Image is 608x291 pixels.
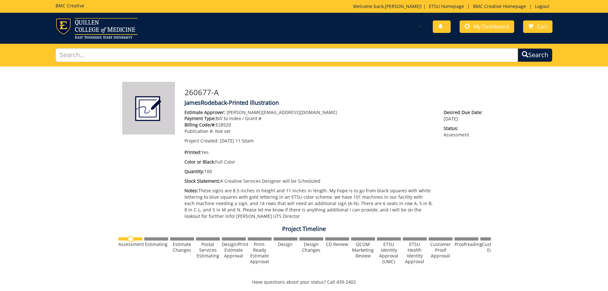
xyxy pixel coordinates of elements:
a: Cart [523,20,552,33]
div: Customer Edits [480,241,504,253]
p: Have questions about your status? Call 439-2402 [117,279,491,285]
div: Design/Print Estimate Approval [222,241,246,259]
span: My Dashboard [474,23,509,30]
p: E28520 [184,122,434,128]
span: Payment Type: [184,115,216,121]
div: Design [274,241,297,247]
input: Search... [56,48,518,62]
p: Welcome back, ! | | | [353,3,552,10]
p: [DATE] [444,109,486,122]
div: QCOM Marketing Review [351,241,375,259]
div: Postal Services Estimating [196,241,220,259]
span: Publication #: [184,128,214,134]
img: ETSU logo [56,18,138,39]
div: Proofreading [454,241,478,247]
img: no [128,236,134,242]
div: CD Review [325,241,349,247]
h4: Project Timeline [117,226,491,232]
span: Project Created: [184,138,219,144]
h4: JamesRodeback-Printed Illustration [184,100,486,106]
div: Estimating [144,241,168,247]
span: Color or Black: [184,159,215,165]
div: Estimate Changes [170,241,194,253]
span: Estimate Approver: [184,109,225,115]
p: 100 [184,168,434,175]
p: Yes [184,149,434,156]
div: Print-Ready Estimate Approval [248,241,272,264]
p: A Creative Services Designer will be Scheduled [184,178,434,184]
p: Full Color [184,159,434,165]
a: ETSU Homepage [426,3,467,9]
span: Billing Code/#: [184,122,216,128]
a: [PERSON_NAME] [385,3,421,9]
span: Printed: [184,149,201,155]
a: My Dashboard [460,20,514,33]
a: Logout [532,3,552,9]
span: Not set [215,128,230,134]
div: ETSU Health Identity Approval [403,241,427,264]
div: Customer Proof Approval [429,241,453,259]
div: ETSU Identity Approval (UMC) [377,241,401,264]
p: Bill to Index / Grant # [184,115,434,122]
h5: BMC Creative [56,3,84,8]
div: Design Changes [299,241,323,253]
div: Assessment [118,241,142,247]
span: Status: [444,125,486,132]
span: Quantity: [184,168,204,174]
button: Search [518,48,552,62]
img: Product featured image [122,82,175,134]
span: [DATE] 11:50am [220,138,254,144]
p: These signs are 8.5 inches in height and 11 inches in length. My hope is to go from black squares... [184,188,434,219]
span: Notes: [184,188,198,194]
span: Desired Due Date: [444,109,486,116]
span: Stock Statement: [184,178,220,184]
p: Assessment [444,125,486,138]
h3: 260677-A [184,88,486,96]
span: Cart [537,23,547,30]
p: [PERSON_NAME][EMAIL_ADDRESS][DOMAIN_NAME] [184,109,434,116]
a: BMC Creative Homepage [470,3,529,9]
